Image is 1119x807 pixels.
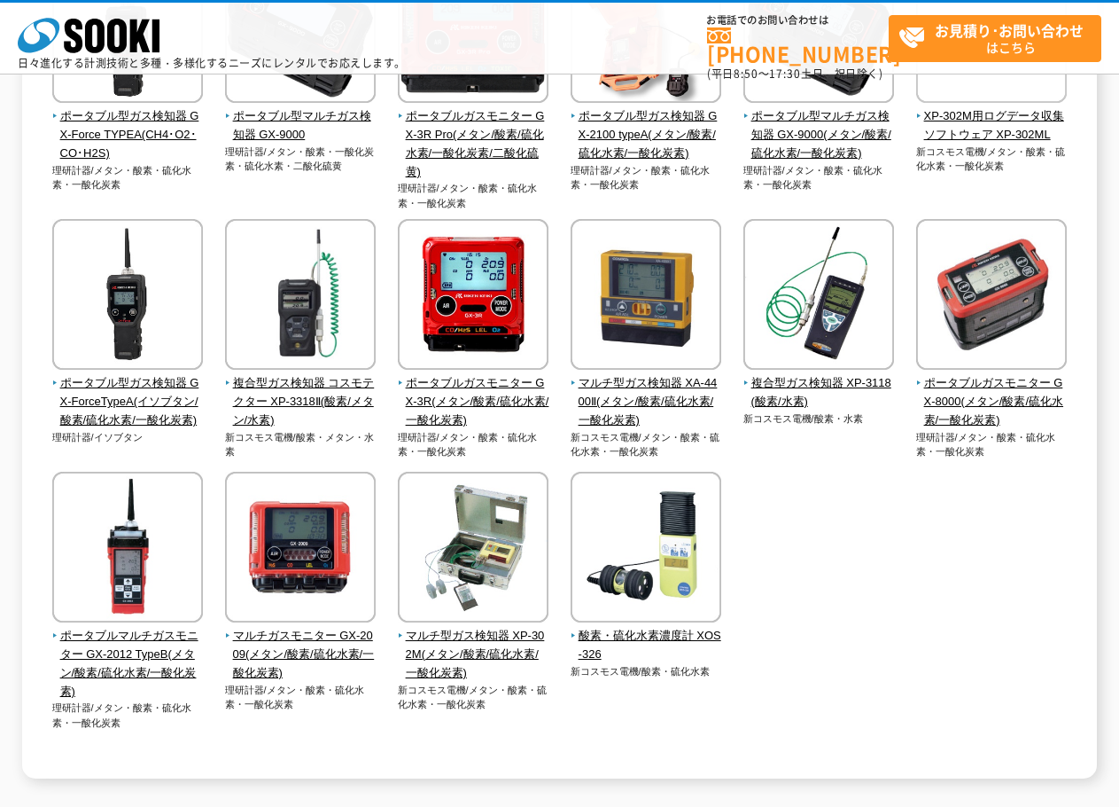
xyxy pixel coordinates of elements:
p: 新コスモス電機/メタン・酸素・硫化水素・一酸化炭素 [916,145,1068,174]
img: ポータブルガスモニター GX-8000(メタン/酸素/硫化水素/一酸化炭素) [916,219,1067,374]
img: 複合型ガス検知器 コスモテクター XP-3318Ⅱ(酸素/メタン/水素) [225,219,376,374]
span: はこちら [898,16,1100,60]
p: 新コスモス電機/メタン・酸素・硫化水素・一酸化炭素 [571,430,722,459]
p: 新コスモス電機/メタン・酸素・硫化水素・一酸化炭素 [398,683,549,712]
a: ポータブル型ガス検知器 GX-2100 typeA(メタン/酸素/硫化水素/一酸化炭素) [571,90,722,162]
span: お電話でのお問い合わせは [707,15,889,26]
p: 理研計器/メタン・酸素・硫化水素・一酸化炭素 [571,163,722,192]
span: マルチ型ガス検知器 XP-302M(メタン/酸素/硫化水素/一酸化炭素) [398,627,549,682]
p: 理研計器/メタン・酸素・硫化水素・一酸化炭素 [52,163,204,192]
p: 理研計器/メタン・酸素・硫化水素・一酸化炭素 [743,163,895,192]
p: 理研計器/メタン・酸素・硫化水素・一酸化炭素 [398,181,549,210]
p: 新コスモス電機/酸素・メタン・水素 [225,430,377,459]
a: ポータブル型ガス検知器 GX-Force TYPEA(CH4･O2･CO･H2S) [52,90,204,162]
p: 日々進化する計測技術と多種・多様化するニーズにレンタルでお応えします。 [18,58,406,68]
span: ポータブル型ガス検知器 GX-2100 typeA(メタン/酸素/硫化水素/一酸化炭素) [571,107,722,162]
span: 酸素・硫化水素濃度計 XOS-326 [571,627,722,664]
a: ポータブル型マルチガス検知器 GX-9000(メタン/酸素/硫化水素/一酸化炭素) [743,90,895,162]
p: 新コスモス電機/酸素・硫化水素 [571,664,722,679]
span: ポータブル型ガス検知器 GX-ForceTypeA(イソブタン/酸素/硫化水素/一酸化炭素) [52,374,204,429]
span: 複合型ガス検知器 XP-3118(酸素/水素) [743,374,895,411]
span: ポータブルガスモニター GX-3R Pro(メタン/酸素/硫化水素/一酸化炭素/二酸化硫黄) [398,107,549,181]
a: ポータブル型ガス検知器 GX-ForceTypeA(イソブタン/酸素/硫化水素/一酸化炭素) [52,357,204,429]
a: ポータブルマルチガスモニター GX-2012 TypeB(メタン/酸素/硫化水素/一酸化炭素) [52,610,204,701]
p: 新コスモス電機/酸素・水素 [743,411,895,427]
p: 理研計器/メタン・酸素・硫化水素・一酸化炭素 [916,430,1068,459]
img: 酸素・硫化水素濃度計 XOS-326 [571,472,721,627]
strong: お見積り･お問い合わせ [935,20,1084,41]
a: [PHONE_NUMBER] [707,27,889,64]
a: 複合型ガス検知器 コスモテクター XP-3318Ⅱ(酸素/メタン/水素) [225,357,377,429]
span: マルチ型ガス検知器 XA-4400Ⅱ(メタン/酸素/硫化水素/一酸化炭素) [571,374,722,429]
span: XP-302M用ログデータ収集ソフトウェア XP-302ML [916,107,1068,145]
span: ポータブル型ガス検知器 GX-Force TYPEA(CH4･O2･CO･H2S) [52,107,204,162]
img: 複合型ガス検知器 XP-3118(酸素/水素) [743,219,894,374]
img: マルチ型ガス検知器 XA-4400Ⅱ(メタン/酸素/硫化水素/一酸化炭素) [571,219,721,374]
a: マルチガスモニター GX-2009(メタン/酸素/硫化水素/一酸化炭素) [225,610,377,682]
span: (平日 ～ 土日、祝日除く) [707,66,882,82]
span: ポータブルガスモニター GX-3R(メタン/酸素/硫化水素/一酸化炭素) [398,374,549,429]
span: ポータブルガスモニター GX-8000(メタン/酸素/硫化水素/一酸化炭素) [916,374,1068,429]
a: お見積り･お問い合わせはこちら [889,15,1101,62]
span: ポータブル型マルチガス検知器 GX-9000 [225,107,377,145]
img: マルチ型ガス検知器 XP-302M(メタン/酸素/硫化水素/一酸化炭素) [398,472,548,627]
a: XP-302M用ログデータ収集ソフトウェア XP-302ML [916,90,1068,144]
img: ポータブル型ガス検知器 GX-ForceTypeA(イソブタン/酸素/硫化水素/一酸化炭素) [52,219,203,374]
a: 複合型ガス検知器 XP-3118(酸素/水素) [743,357,895,411]
span: 複合型ガス検知器 コスモテクター XP-3318Ⅱ(酸素/メタン/水素) [225,374,377,429]
img: ポータブルマルチガスモニター GX-2012 TypeB(メタン/酸素/硫化水素/一酸化炭素) [52,472,203,627]
p: 理研計器/メタン・酸素・硫化水素・一酸化炭素 [398,430,549,459]
span: ポータブル型マルチガス検知器 GX-9000(メタン/酸素/硫化水素/一酸化炭素) [743,107,895,162]
a: ポータブルガスモニター GX-3R Pro(メタン/酸素/硫化水素/一酸化炭素/二酸化硫黄) [398,90,549,181]
p: 理研計器/メタン・酸素・硫化水素・一酸化炭素 [52,701,204,730]
img: ポータブルガスモニター GX-3R(メタン/酸素/硫化水素/一酸化炭素) [398,219,548,374]
a: マルチ型ガス検知器 XA-4400Ⅱ(メタン/酸素/硫化水素/一酸化炭素) [571,357,722,429]
span: ポータブルマルチガスモニター GX-2012 TypeB(メタン/酸素/硫化水素/一酸化炭素) [52,627,204,701]
span: 8:50 [734,66,758,82]
a: 酸素・硫化水素濃度計 XOS-326 [571,610,722,663]
a: ポータブル型マルチガス検知器 GX-9000 [225,90,377,144]
span: 17:30 [769,66,801,82]
span: マルチガスモニター GX-2009(メタン/酸素/硫化水素/一酸化炭素) [225,627,377,682]
a: ポータブルガスモニター GX-8000(メタン/酸素/硫化水素/一酸化炭素) [916,357,1068,429]
a: ポータブルガスモニター GX-3R(メタン/酸素/硫化水素/一酸化炭素) [398,357,549,429]
p: 理研計器/メタン・酸素・一酸化炭素・硫化水素・二酸化硫黄 [225,145,377,174]
p: 理研計器/イソブタン [52,430,204,445]
a: マルチ型ガス検知器 XP-302M(メタン/酸素/硫化水素/一酸化炭素) [398,610,549,682]
img: マルチガスモニター GX-2009(メタン/酸素/硫化水素/一酸化炭素) [225,472,376,627]
p: 理研計器/メタン・酸素・硫化水素・一酸化炭素 [225,683,377,712]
